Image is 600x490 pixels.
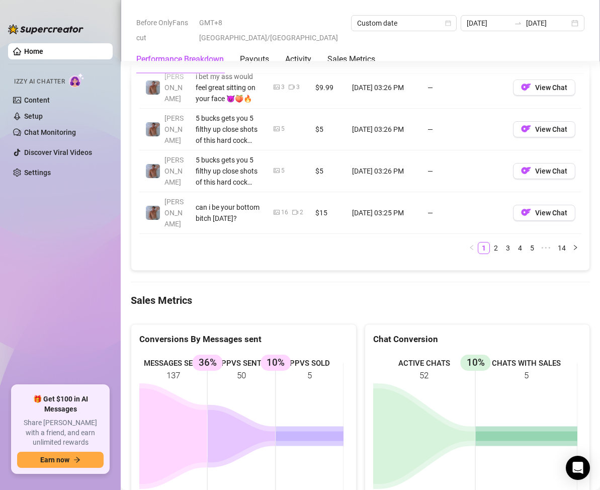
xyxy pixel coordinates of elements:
span: video-camera [292,209,298,215]
a: OFView Chat [513,169,575,177]
span: right [572,244,578,251]
span: View Chat [535,84,567,92]
div: 5 [281,166,285,176]
li: 4 [514,242,526,254]
span: [PERSON_NAME] [164,114,184,144]
img: AI Chatter [69,73,84,88]
td: [DATE] 03:26 PM [346,109,421,150]
a: Chat Monitoring [24,128,76,136]
img: Joey [146,164,160,178]
div: 3 [296,83,300,92]
input: Start date [467,18,510,29]
li: 5 [526,242,538,254]
span: picture [274,209,280,215]
img: OF [521,82,531,92]
a: Content [24,96,50,104]
span: calendar [445,20,451,26]
span: 🎁 Get $100 in AI Messages [17,394,104,414]
a: Home [24,47,43,55]
td: — [421,192,507,234]
td: — [421,150,507,192]
td: — [421,109,507,150]
span: [PERSON_NAME] [164,156,184,186]
div: 3 [281,83,285,92]
span: picture [274,168,280,174]
img: OF [521,207,531,217]
div: 16 [281,208,288,217]
td: $5 [309,150,346,192]
img: OF [521,166,531,176]
li: Next Page [569,242,581,254]
button: OFView Chat [513,121,575,137]
span: [PERSON_NAME] [164,198,184,228]
a: 4 [515,242,526,254]
td: $5 [309,109,346,150]
input: End date [526,18,569,29]
div: Performance Breakdown [136,53,224,65]
button: right [569,242,581,254]
span: [PERSON_NAME] [164,72,184,103]
a: 3 [502,242,513,254]
td: $15 [309,192,346,234]
button: OFView Chat [513,205,575,221]
img: Joey [146,206,160,220]
li: Previous Page [466,242,478,254]
li: 1 [478,242,490,254]
span: to [514,19,522,27]
button: Earn nowarrow-right [17,452,104,468]
div: can i be your bottom bitch [DATE]? [196,202,262,224]
a: OFView Chat [513,86,575,94]
button: OFView Chat [513,79,575,96]
span: video-camera [289,84,295,90]
img: Joey [146,122,160,136]
a: Setup [24,112,43,120]
td: [DATE] 03:26 PM [346,67,421,109]
div: Sales Metrics [327,53,375,65]
a: Discover Viral Videos [24,148,92,156]
div: Open Intercom Messenger [566,456,590,480]
span: ••• [538,242,554,254]
div: 5 [281,124,285,134]
span: View Chat [535,125,567,133]
img: logo-BBDzfeDw.svg [8,24,83,34]
li: 3 [502,242,514,254]
span: Izzy AI Chatter [14,77,65,87]
h4: Sales Metrics [131,293,590,307]
div: 5 bucks gets you 5 filthy up close shots of this hard cock glazed with warm cum every inch yours ... [196,154,262,188]
div: i bet my ass would feel great sitting on your face 😈🍑🔥 [196,71,262,104]
td: [DATE] 03:26 PM [346,150,421,192]
a: OFView Chat [513,127,575,135]
span: Before OnlyFans cut [136,15,193,45]
span: Share [PERSON_NAME] with a friend, and earn unlimited rewards [17,418,104,448]
span: picture [274,84,280,90]
span: picture [274,126,280,132]
span: arrow-right [73,456,80,463]
button: OFView Chat [513,163,575,179]
a: 2 [490,242,501,254]
td: $9.99 [309,67,346,109]
div: Chat Conversion [373,333,582,346]
span: View Chat [535,209,567,217]
a: 5 [527,242,538,254]
td: — [421,67,507,109]
a: 1 [478,242,489,254]
button: left [466,242,478,254]
span: GMT+8 [GEOGRAPHIC_DATA]/[GEOGRAPHIC_DATA] [199,15,345,45]
li: Next 5 Pages [538,242,554,254]
li: 2 [490,242,502,254]
div: Payouts [240,53,269,65]
span: swap-right [514,19,522,27]
div: Conversions By Messages sent [139,333,348,346]
a: 14 [555,242,569,254]
img: OF [521,124,531,134]
span: Custom date [357,16,451,31]
div: 5 bucks gets you 5 filthy up close shots of this hard cock glazed with warm cum every inch yours ... [196,113,262,146]
div: Activity [285,53,311,65]
a: Settings [24,169,51,177]
li: 14 [554,242,569,254]
span: View Chat [535,167,567,175]
span: Earn now [40,456,69,464]
img: Joey [146,80,160,95]
span: left [469,244,475,251]
div: 2 [300,208,303,217]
